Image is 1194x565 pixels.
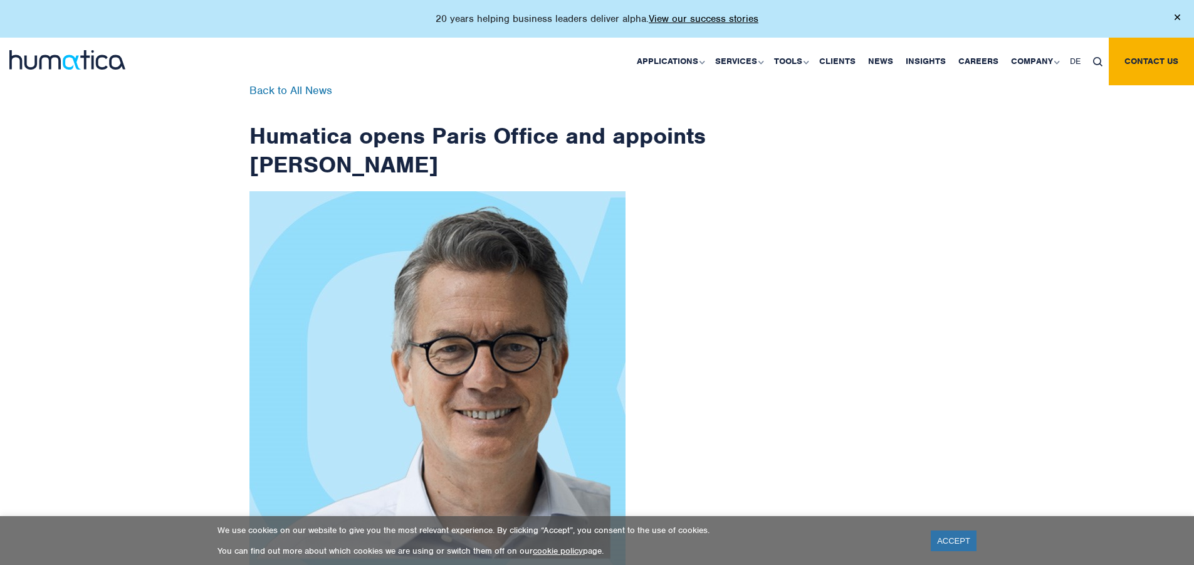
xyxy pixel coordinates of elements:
a: View our success stories [649,13,758,25]
h1: Humatica opens Paris Office and appoints [PERSON_NAME] [249,85,707,179]
p: 20 years helping business leaders deliver alpha. [436,13,758,25]
img: logo [9,50,125,70]
a: Back to All News [249,83,332,97]
a: ACCEPT [931,531,977,551]
a: Contact us [1109,38,1194,85]
span: DE [1070,56,1081,66]
a: cookie policy [533,546,583,556]
a: Clients [813,38,862,85]
a: Services [709,38,768,85]
p: You can find out more about which cookies we are using or switch them off on our page. [217,546,915,556]
a: Insights [899,38,952,85]
a: News [862,38,899,85]
a: Careers [952,38,1005,85]
p: We use cookies on our website to give you the most relevant experience. By clicking “Accept”, you... [217,525,915,536]
a: Applications [631,38,709,85]
a: Company [1005,38,1064,85]
a: Tools [768,38,813,85]
a: DE [1064,38,1087,85]
img: search_icon [1093,57,1102,66]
